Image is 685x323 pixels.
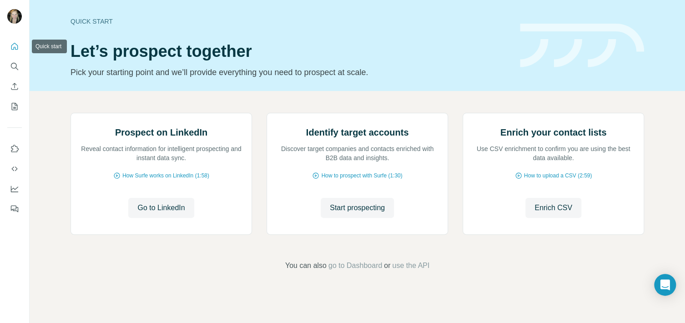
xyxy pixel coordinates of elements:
[7,9,22,24] img: Avatar
[71,17,509,26] div: Quick start
[122,172,209,180] span: How Surfe works on LinkedIn (1:58)
[392,260,429,271] button: use the API
[71,42,509,61] h1: Let’s prospect together
[7,161,22,177] button: Use Surfe API
[137,202,185,213] span: Go to LinkedIn
[321,198,394,218] button: Start prospecting
[525,198,581,218] button: Enrich CSV
[330,202,385,213] span: Start prospecting
[7,38,22,55] button: Quick start
[328,260,382,271] button: go to Dashboard
[306,126,409,139] h2: Identify target accounts
[7,78,22,95] button: Enrich CSV
[115,126,207,139] h2: Prospect on LinkedIn
[128,198,194,218] button: Go to LinkedIn
[472,144,635,162] p: Use CSV enrichment to confirm you are using the best data available.
[321,172,402,180] span: How to prospect with Surfe (1:30)
[80,144,242,162] p: Reveal contact information for intelligent prospecting and instant data sync.
[71,66,509,79] p: Pick your starting point and we’ll provide everything you need to prospect at scale.
[285,260,327,271] span: You can also
[384,260,390,271] span: or
[534,202,572,213] span: Enrich CSV
[654,274,676,296] div: Open Intercom Messenger
[7,141,22,157] button: Use Surfe on LinkedIn
[7,181,22,197] button: Dashboard
[7,201,22,217] button: Feedback
[7,58,22,75] button: Search
[520,24,644,68] img: banner
[276,144,438,162] p: Discover target companies and contacts enriched with B2B data and insights.
[500,126,606,139] h2: Enrich your contact lists
[524,172,592,180] span: How to upload a CSV (2:59)
[7,98,22,115] button: My lists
